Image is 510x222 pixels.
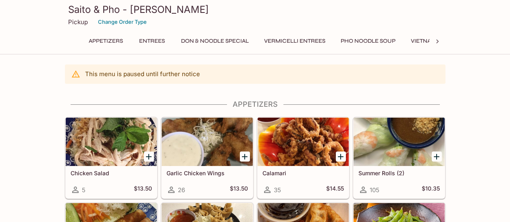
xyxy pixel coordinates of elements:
[144,151,154,162] button: Add Chicken Salad
[274,186,281,194] span: 35
[82,186,85,194] span: 5
[161,117,253,199] a: Garlic Chicken Wings26$13.50
[71,170,152,176] h5: Chicken Salad
[370,186,379,194] span: 105
[178,186,185,194] span: 26
[177,35,253,47] button: Don & Noodle Special
[167,170,248,176] h5: Garlic Chicken Wings
[354,118,445,166] div: Summer Rolls (2)
[65,117,157,199] a: Chicken Salad5$13.50
[326,185,344,195] h5: $14.55
[134,35,170,47] button: Entrees
[353,117,445,199] a: Summer Rolls (2)105$10.35
[406,35,491,47] button: Vietnamese Sandwiches
[240,151,250,162] button: Add Garlic Chicken Wings
[84,35,127,47] button: Appetizers
[134,185,152,195] h5: $13.50
[94,16,150,28] button: Change Order Type
[230,185,248,195] h5: $13.50
[336,151,346,162] button: Add Calamari
[162,118,253,166] div: Garlic Chicken Wings
[260,35,330,47] button: Vermicelli Entrees
[68,18,88,26] p: Pickup
[358,170,440,176] h5: Summer Rolls (2)
[85,70,200,78] p: This menu is paused until further notice
[422,185,440,195] h5: $10.35
[68,3,442,16] h3: Saito & Pho - [PERSON_NAME]
[336,35,400,47] button: Pho Noodle Soup
[66,118,157,166] div: Chicken Salad
[257,117,349,199] a: Calamari35$14.55
[65,100,445,109] h4: Appetizers
[258,118,349,166] div: Calamari
[432,151,442,162] button: Add Summer Rolls (2)
[262,170,344,176] h5: Calamari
